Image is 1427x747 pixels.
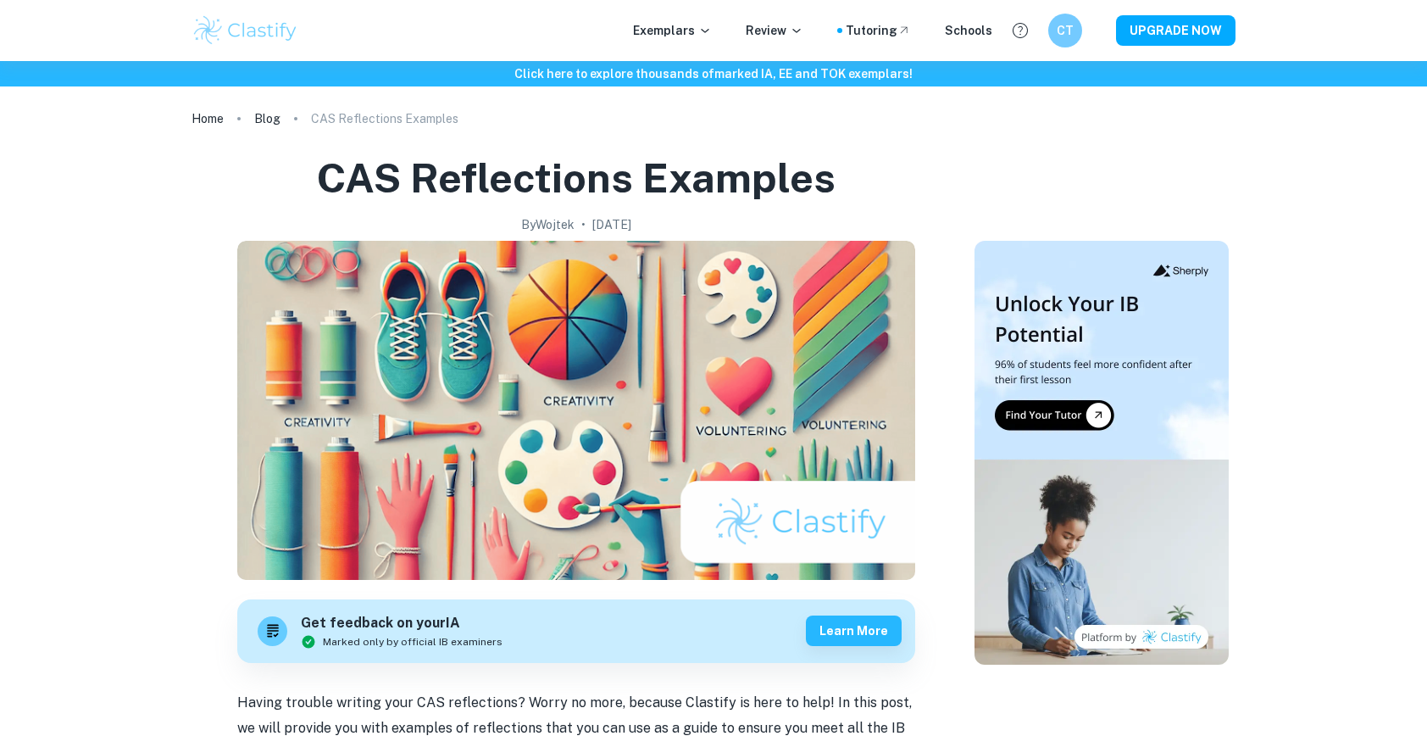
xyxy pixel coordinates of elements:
h2: By Wojtek [521,215,575,234]
h2: [DATE] [592,215,631,234]
h1: CAS Reflections Examples [317,151,836,205]
h6: Get feedback on your IA [301,613,503,634]
button: Help and Feedback [1006,16,1035,45]
span: Marked only by official IB examiners [323,634,503,649]
p: • [581,215,586,234]
button: Learn more [806,616,902,646]
img: Clastify logo [192,14,299,47]
p: CAS Reflections Examples [311,109,458,128]
a: Blog [254,107,280,131]
h6: Click here to explore thousands of marked IA, EE and TOK exemplars ! [3,64,1424,83]
p: Exemplars [633,21,712,40]
button: UPGRADE NOW [1116,15,1235,46]
a: Schools [945,21,992,40]
h6: CT [1056,21,1075,40]
a: Get feedback on yourIAMarked only by official IB examinersLearn more [237,599,915,663]
p: Review [746,21,803,40]
img: Thumbnail [974,241,1229,665]
a: Home [192,107,224,131]
img: CAS Reflections Examples cover image [237,241,915,580]
button: CT [1048,14,1082,47]
a: Tutoring [846,21,911,40]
